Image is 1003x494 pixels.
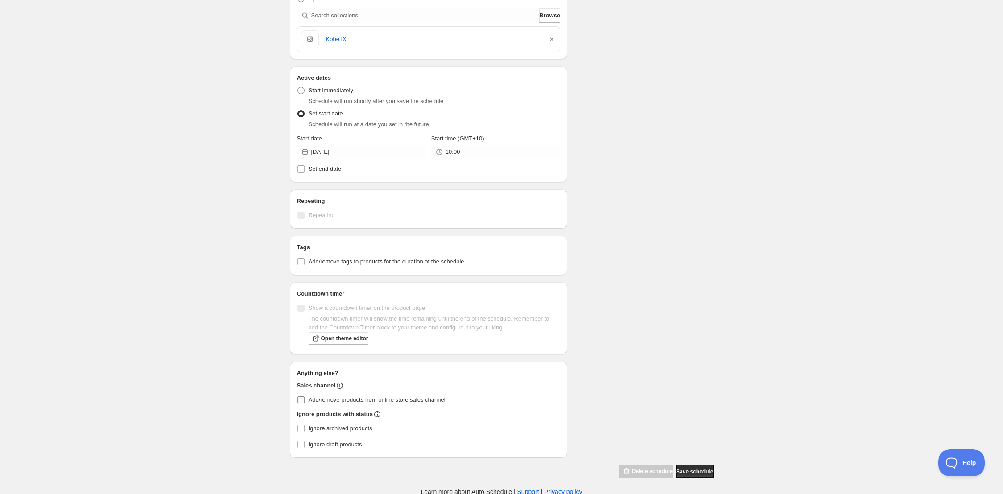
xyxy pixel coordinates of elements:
[539,11,560,20] span: Browse
[309,110,343,117] span: Set start date
[297,369,561,378] h2: Anything else?
[297,289,561,298] h2: Countdown timer
[676,465,713,478] button: Save schedule
[309,258,464,265] span: Add/remove tags to products for the duration of the schedule
[676,468,713,475] span: Save schedule
[297,410,373,419] h2: Ignore products with status
[309,332,368,345] a: Open theme editor
[297,243,561,252] h2: Tags
[297,197,561,206] h2: Repeating
[309,121,429,128] span: Schedule will run at a date you set in the future
[309,98,444,104] span: Schedule will run shortly after you save the schedule
[297,135,322,142] span: Start date
[938,449,985,476] iframe: Toggle Customer Support
[309,314,561,332] p: The countdown timer will show the time remaining until the end of the schedule. Remember to add t...
[326,35,541,44] a: Kobe IX
[297,381,336,390] h2: Sales channel
[309,165,342,172] span: Set end date
[311,8,538,23] input: Search collections
[309,441,362,448] span: Ignore draft products
[431,135,484,142] span: Start time (GMT+10)
[297,74,561,82] h2: Active dates
[309,425,372,432] span: Ignore archived products
[321,335,368,342] span: Open theme editor
[539,8,560,23] button: Browse
[309,305,425,311] span: Show a countdown timer on the product page
[309,87,353,94] span: Start immediately
[309,396,446,403] span: Add/remove products from online store sales channel
[309,212,335,218] span: Repeating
